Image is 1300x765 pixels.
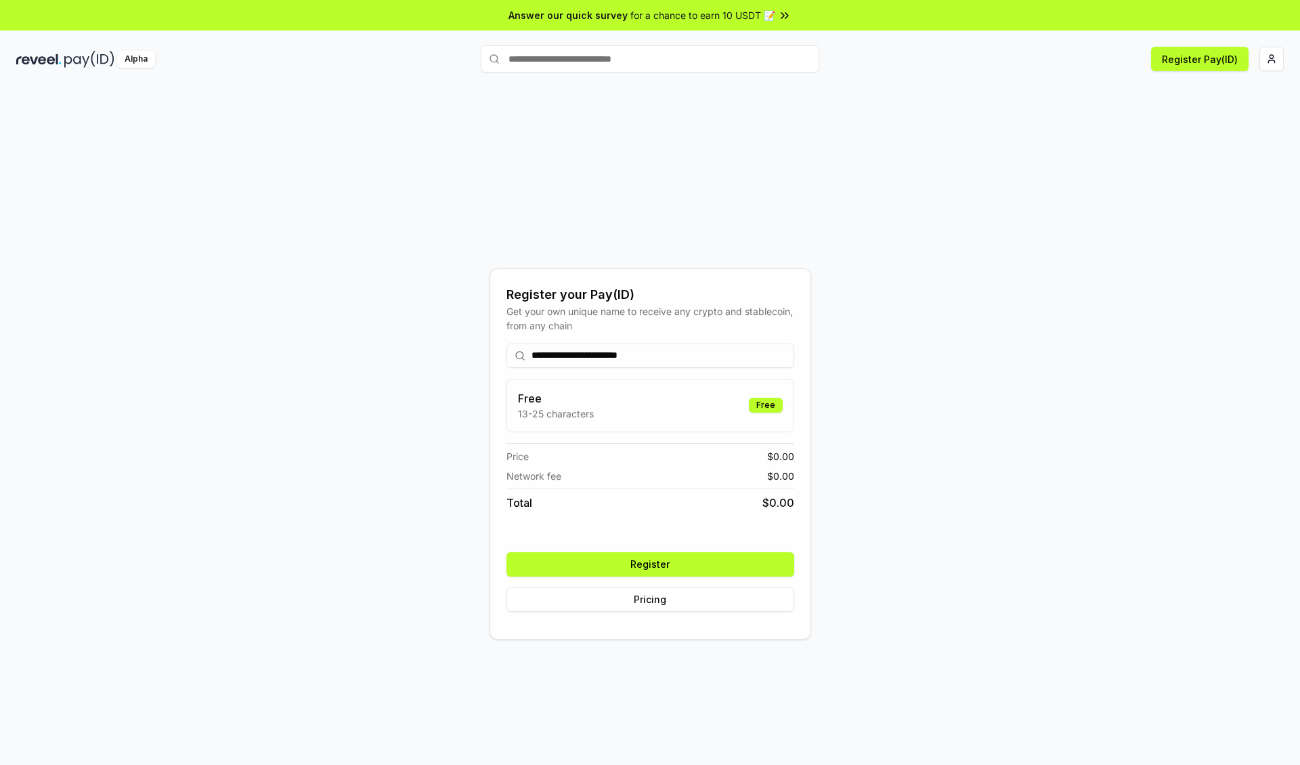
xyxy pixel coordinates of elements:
[16,51,62,68] img: reveel_dark
[506,304,794,333] div: Get your own unique name to receive any crypto and stablecoin, from any chain
[749,398,783,413] div: Free
[630,8,775,22] span: for a chance to earn 10 USDT 📝
[64,51,114,68] img: pay_id
[506,495,532,511] span: Total
[506,285,794,304] div: Register your Pay(ID)
[767,469,794,483] span: $ 0.00
[506,552,794,577] button: Register
[506,587,794,612] button: Pricing
[767,449,794,463] span: $ 0.00
[762,495,794,511] span: $ 0.00
[518,390,594,407] h3: Free
[117,51,155,68] div: Alpha
[506,449,529,463] span: Price
[1151,47,1249,71] button: Register Pay(ID)
[508,8,628,22] span: Answer our quick survey
[518,407,594,421] p: 13-25 characters
[506,469,561,483] span: Network fee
